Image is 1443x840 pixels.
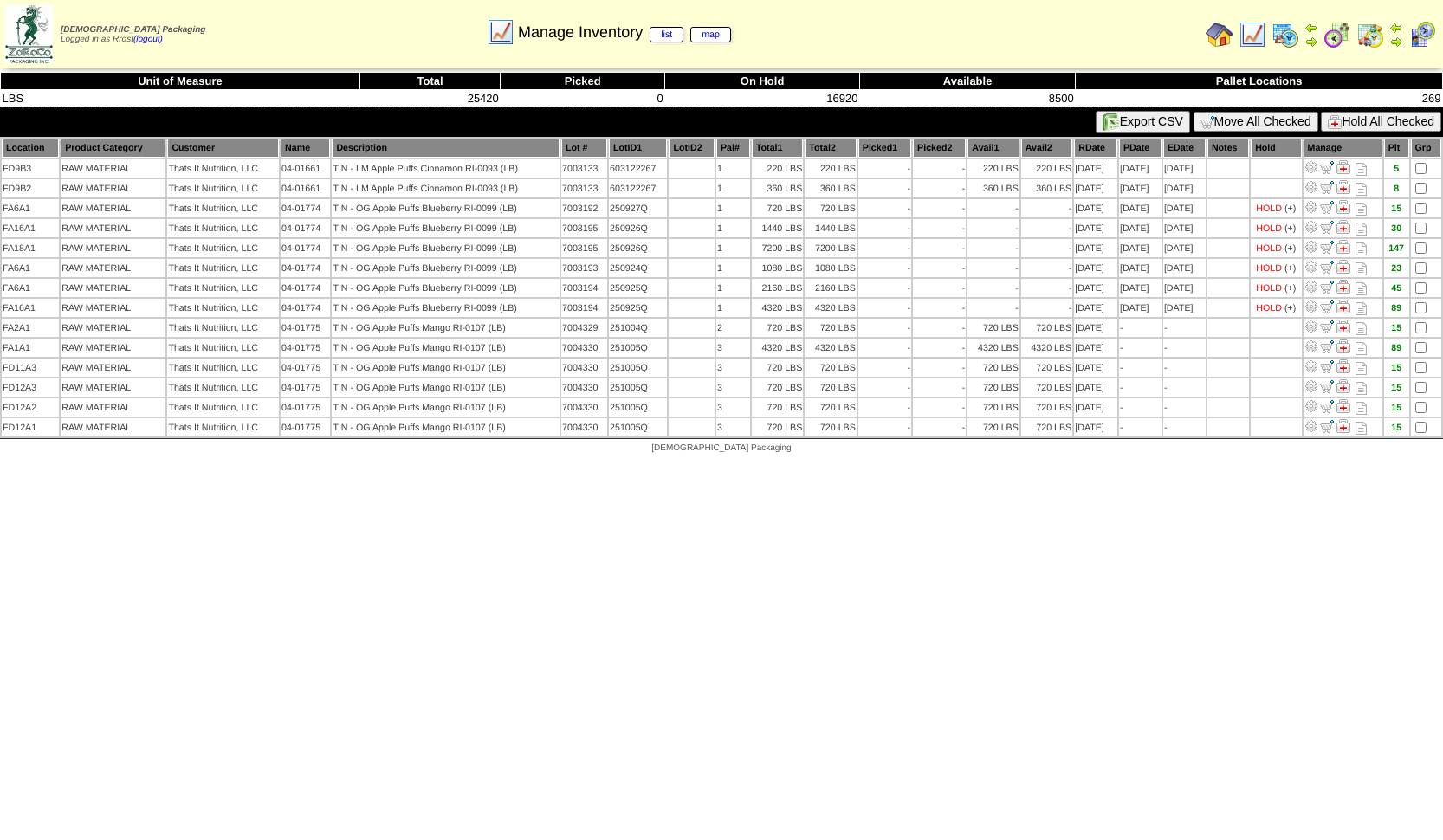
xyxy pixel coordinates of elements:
[1163,259,1206,277] td: [DATE]
[1384,139,1409,158] th: Plt
[858,299,911,317] td: -
[1336,320,1350,333] img: Manage Hold
[1284,223,1296,234] div: (+)
[561,259,607,277] td: 7003193
[1336,399,1350,413] img: Manage Hold
[1119,239,1162,257] td: [DATE]
[359,90,500,107] td: 25420
[1119,279,1162,297] td: [DATE]
[858,239,911,257] td: -
[716,219,750,237] td: 1
[1336,339,1350,353] img: Manage Hold
[1320,320,1334,333] img: Move
[1336,160,1350,174] img: Manage Hold
[609,279,667,297] td: 250925Q
[716,199,750,217] td: 1
[1119,139,1162,158] th: PDate
[1356,183,1367,196] i: Note
[913,299,966,317] td: -
[5,5,53,63] img: zoroco-logo-small.webp
[1336,379,1350,393] img: Manage Hold
[1356,223,1367,236] i: Note
[1336,180,1350,194] img: Manage Hold
[805,299,856,317] td: 4320 LBS
[752,219,803,237] td: 1440 LBS
[967,159,1019,178] td: 220 LBS
[1021,299,1072,317] td: -
[1328,115,1342,129] img: hold.gif
[1074,239,1117,257] td: [DATE]
[1206,21,1233,48] img: home.gif
[1320,379,1334,393] img: Move
[1256,263,1282,274] div: HOLD
[1320,399,1334,413] img: Move
[2,159,59,178] td: FD9B3
[2,199,59,217] td: FA6A1
[1304,21,1318,35] img: arrowleft.gif
[967,139,1019,158] th: Avail1
[1074,199,1117,217] td: [DATE]
[805,139,856,158] th: Total2
[1320,300,1334,313] img: Move
[1163,199,1206,217] td: [DATE]
[281,259,330,277] td: 04-01774
[61,25,205,35] span: [DEMOGRAPHIC_DATA] Packaging
[1320,260,1334,274] img: Move
[61,179,165,197] td: RAW MATERIAL
[2,239,59,257] td: FA18A1
[1119,319,1162,337] td: -
[752,339,803,357] td: 4320 LBS
[1336,240,1350,254] img: Manage Hold
[609,339,667,357] td: 251005Q
[1304,139,1382,158] th: Manage
[858,139,911,158] th: Picked1
[1163,159,1206,178] td: [DATE]
[752,259,803,277] td: 1080 LBS
[61,339,165,357] td: RAW MATERIAL
[2,259,59,277] td: FA6A1
[2,299,59,317] td: FA16A1
[1336,300,1350,313] img: Manage Hold
[609,259,667,277] td: 250924Q
[1356,203,1367,216] i: Note
[487,18,514,46] img: line_graph.gif
[1200,115,1214,129] img: cart.gif
[61,239,165,257] td: RAW MATERIAL
[167,199,279,217] td: Thats It Nutrition, LLC
[805,319,856,337] td: 720 LBS
[1385,223,1408,234] div: 30
[1385,323,1408,333] div: 15
[752,199,803,217] td: 720 LBS
[1021,179,1072,197] td: 360 LBS
[1119,159,1162,178] td: [DATE]
[805,159,856,178] td: 220 LBS
[1336,280,1350,294] img: Manage Hold
[1320,339,1334,353] img: Move
[858,199,911,217] td: -
[1408,21,1436,48] img: calendarcustomer.gif
[805,199,856,217] td: 720 LBS
[2,339,59,357] td: FA1A1
[61,199,165,217] td: RAW MATERIAL
[1256,303,1282,313] div: HOLD
[609,199,667,217] td: 250927Q
[1074,219,1117,237] td: [DATE]
[1163,279,1206,297] td: [DATE]
[332,159,560,178] td: TIN - LM Apple Puffs Cinnamon RI-0093 (LB)
[359,73,500,90] th: Total
[1194,112,1318,132] button: Move All Checked
[167,259,279,277] td: Thats It Nutrition, LLC
[1320,359,1334,373] img: Move
[1320,180,1334,194] img: Move
[1385,184,1408,194] div: 8
[332,219,560,237] td: TIN - OG Apple Puffs Blueberry RI-0099 (LB)
[561,159,607,178] td: 7003133
[1163,179,1206,197] td: [DATE]
[967,199,1019,217] td: -
[609,239,667,257] td: 250926Q
[167,139,279,158] th: Customer
[716,179,750,197] td: 1
[561,139,607,158] th: Lot #
[1119,179,1162,197] td: [DATE]
[859,90,1075,107] td: 8500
